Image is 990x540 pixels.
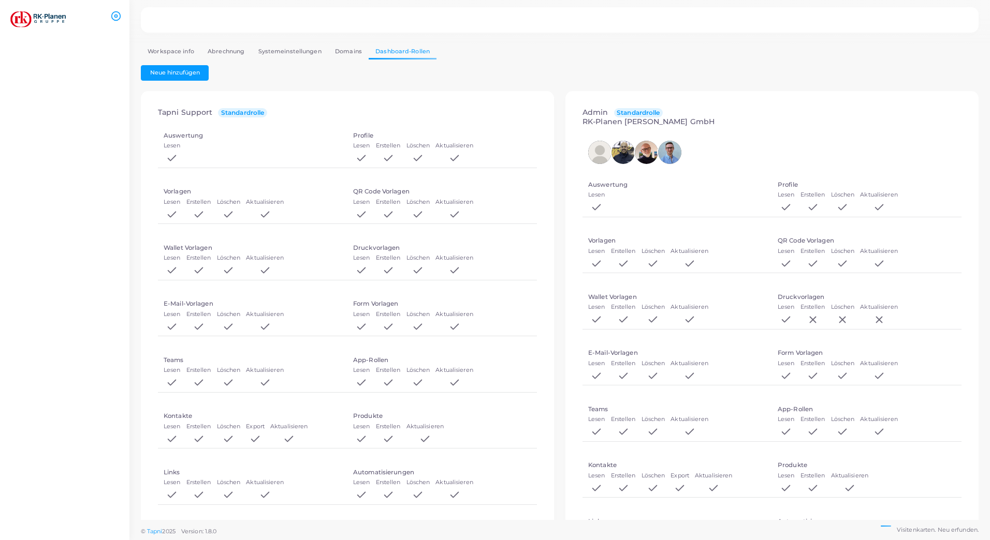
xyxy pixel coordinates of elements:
label: Lesen [164,310,181,319]
label: Lesen [353,254,370,262]
label: Erstellen [611,359,636,368]
label: Löschen [217,254,241,262]
label: Erstellen [800,472,825,480]
label: Lesen [353,142,370,150]
a: Systemeinstellungen [251,44,328,59]
label: Lesen [588,191,605,199]
label: Löschen [831,359,855,368]
a: Abrechnung [201,44,251,59]
label: Lesen [588,247,605,256]
label: Aktualisieren [246,478,283,487]
label: Lesen [778,303,795,311]
label: Löschen [831,191,855,199]
label: Erstellen [376,310,401,319]
label: Lesen [588,303,605,311]
label: Erstellen [186,198,211,206]
label: Löschen [642,247,665,256]
label: Lesen [353,310,370,319]
label: Aktualisieren [246,310,283,319]
h5: Kontakte [588,461,617,469]
label: Löschen [406,142,430,150]
span: RK-Planen [PERSON_NAME] GmbH [583,117,715,126]
span: Standardrolle [614,108,663,118]
a: logo [9,10,67,29]
img: avatar [588,141,612,164]
label: Erstellen [611,303,636,311]
h4: Tapni Support [158,108,267,118]
label: Erstellen [376,254,401,262]
h5: App-Rollen [353,356,388,364]
label: Aktualisieren [671,247,708,256]
label: Erstellen [376,478,401,487]
label: Export [246,423,265,431]
img: avatar [635,141,658,164]
h5: Produkte [353,412,383,419]
label: Aktualisieren [435,366,473,374]
a: Dashboard-Rollen [369,44,436,59]
label: Löschen [642,472,665,480]
label: Erstellen [376,366,401,374]
label: Löschen [406,254,430,262]
label: Löschen [217,423,241,431]
label: Lesen [164,478,181,487]
h5: Teams [164,356,184,364]
h5: Druckvorlagen [353,244,400,251]
label: Erstellen [186,254,211,262]
label: Lesen [588,415,605,424]
label: Aktualisieren [406,423,444,431]
label: Lesen [164,423,181,431]
label: Erstellen [800,359,825,368]
label: Erstellen [800,247,825,256]
label: Lesen [164,142,181,150]
label: Lesen [353,198,370,206]
label: Lesen [778,359,795,368]
h5: Vorlagen [164,188,191,195]
label: Aktualisieren [860,191,897,199]
label: Lesen [353,366,370,374]
span: Version: 1.8.0 [181,528,217,535]
h5: Form Vorlagen [353,300,398,307]
label: Lesen [588,359,605,368]
label: Löschen [642,303,665,311]
label: Aktualisieren [246,198,283,206]
label: Lesen [778,415,795,424]
label: Löschen [406,310,430,319]
label: Löschen [831,415,855,424]
label: Löschen [217,198,241,206]
h5: Wallet Vorlagen [588,293,637,301]
label: Aktualisieren [860,415,897,424]
h5: Automatisierungen [778,518,839,525]
img: avatar [612,141,635,164]
label: Aktualisieren [435,254,473,262]
label: Erstellen [800,303,825,311]
h5: Auswertung [588,181,628,188]
span: 2025 [162,527,175,536]
label: Erstellen [186,310,211,319]
label: Aktualisieren [860,303,897,311]
h5: Produkte [778,461,807,469]
label: Aktualisieren [270,423,308,431]
img: avatar [658,141,681,164]
label: Erstellen [376,198,401,206]
label: Löschen [831,247,855,256]
label: Löschen [831,303,855,311]
span: Standardrolle [218,108,267,118]
label: Erstellen [376,423,401,431]
label: Aktualisieren [671,303,708,311]
label: Aktualisieren [435,478,473,487]
label: Aktualisieren [695,472,732,480]
label: Erstellen [186,423,211,431]
label: Lesen [164,198,181,206]
h5: E-Mail-Vorlagen [588,349,638,356]
h5: QR Code Vorlagen [778,237,834,244]
h5: QR Code Vorlagen [353,188,410,195]
label: Löschen [217,478,241,487]
a: Tapni [147,528,163,535]
h5: Wallet Vorlagen [164,244,212,251]
label: Aktualisieren [671,415,708,424]
label: Export [671,472,689,480]
h5: Form Vorlagen [778,349,823,356]
a: Domains [328,44,369,59]
h5: Links [588,518,605,525]
label: Erstellen [186,366,211,374]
